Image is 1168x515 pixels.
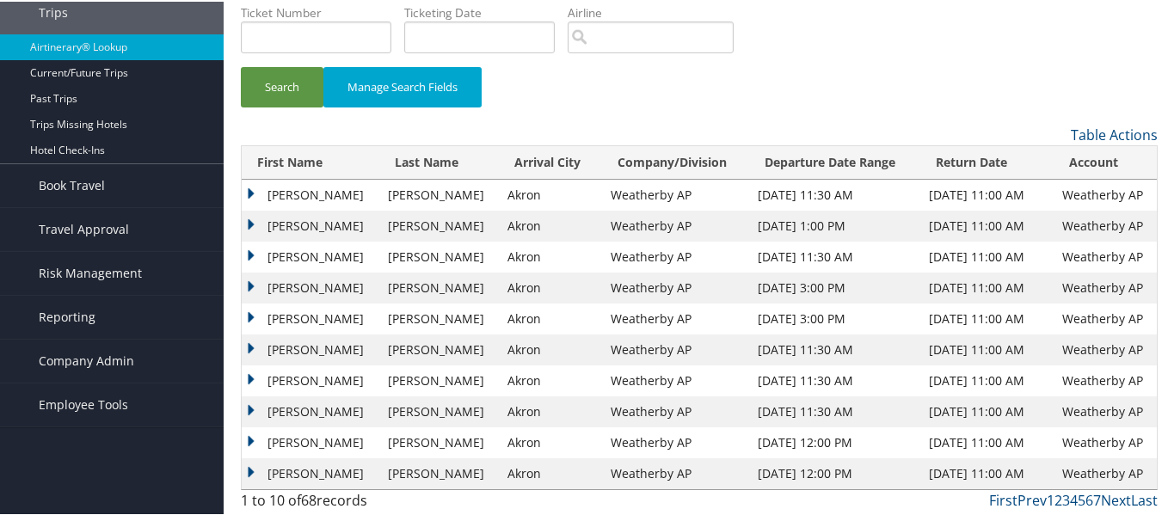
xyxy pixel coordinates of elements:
td: [DATE] 11:30 AM [750,333,920,364]
td: Weatherby AP [602,209,750,240]
td: Weatherby AP [602,457,750,487]
td: Weatherby AP [602,333,750,364]
td: [DATE] 11:30 AM [750,178,920,209]
td: [PERSON_NAME] [379,457,499,487]
td: [DATE] 11:00 AM [920,457,1054,487]
td: [PERSON_NAME] [379,426,499,457]
td: [DATE] 11:00 AM [920,178,1054,209]
td: [PERSON_NAME] [242,457,379,487]
td: [DATE] 11:00 AM [920,395,1054,426]
label: Ticket Number [241,3,404,20]
span: 68 [301,489,317,508]
td: Weatherby AP [1054,364,1157,395]
td: [PERSON_NAME] [242,178,379,209]
td: Weatherby AP [1054,333,1157,364]
td: [PERSON_NAME] [379,178,499,209]
td: [DATE] 11:00 AM [920,426,1054,457]
td: Weatherby AP [1054,240,1157,271]
td: Weatherby AP [1054,457,1157,487]
th: Company/Division [602,144,750,178]
a: First [989,489,1017,508]
td: Weatherby AP [602,271,750,302]
a: 4 [1070,489,1078,508]
td: [PERSON_NAME] [379,333,499,364]
td: Akron [499,178,601,209]
td: [DATE] 3:00 PM [750,271,920,302]
a: 2 [1054,489,1062,508]
td: [PERSON_NAME] [242,209,379,240]
th: Return Date: activate to sort column ascending [920,144,1054,178]
td: [DATE] 11:00 AM [920,364,1054,395]
td: Akron [499,426,601,457]
a: 6 [1085,489,1093,508]
td: [PERSON_NAME] [242,426,379,457]
span: Reporting [39,294,95,337]
a: 5 [1078,489,1085,508]
td: Weatherby AP [1054,178,1157,209]
label: Ticketing Date [404,3,568,20]
td: Weatherby AP [1054,426,1157,457]
td: [DATE] 11:30 AM [750,395,920,426]
a: 7 [1093,489,1101,508]
td: [PERSON_NAME] [242,271,379,302]
td: Weatherby AP [1054,271,1157,302]
td: [PERSON_NAME] [379,209,499,240]
td: Weatherby AP [602,302,750,333]
span: Company Admin [39,338,134,381]
td: [PERSON_NAME] [242,333,379,364]
span: Travel Approval [39,206,129,249]
td: [PERSON_NAME] [379,364,499,395]
td: Weatherby AP [602,426,750,457]
td: Weatherby AP [602,395,750,426]
td: [DATE] 11:30 AM [750,240,920,271]
td: Weatherby AP [1054,302,1157,333]
td: Weatherby AP [1054,209,1157,240]
th: Departure Date Range: activate to sort column ascending [750,144,920,178]
th: Last Name: activate to sort column ascending [379,144,499,178]
a: 1 [1047,489,1054,508]
label: Airline [568,3,747,20]
th: Arrival City: activate to sort column ascending [499,144,601,178]
td: Akron [499,457,601,487]
td: [DATE] 12:00 PM [750,457,920,487]
td: Akron [499,271,601,302]
td: [PERSON_NAME] [379,240,499,271]
th: Account: activate to sort column ascending [1054,144,1157,178]
button: Manage Search Fields [323,65,482,106]
td: Weatherby AP [602,240,750,271]
td: [PERSON_NAME] [379,395,499,426]
td: Akron [499,395,601,426]
td: Akron [499,333,601,364]
span: Employee Tools [39,382,128,425]
button: Search [241,65,323,106]
td: [DATE] 12:00 PM [750,426,920,457]
td: [PERSON_NAME] [379,302,499,333]
td: Weatherby AP [602,364,750,395]
span: Risk Management [39,250,142,293]
td: [PERSON_NAME] [242,240,379,271]
td: [DATE] 11:00 AM [920,209,1054,240]
td: [DATE] 3:00 PM [750,302,920,333]
a: 3 [1062,489,1070,508]
a: Prev [1017,489,1047,508]
a: Table Actions [1071,124,1158,143]
td: Akron [499,209,601,240]
td: [DATE] 11:00 AM [920,333,1054,364]
td: Akron [499,240,601,271]
td: [PERSON_NAME] [242,395,379,426]
td: [DATE] 11:00 AM [920,302,1054,333]
td: Akron [499,302,601,333]
td: [DATE] 11:30 AM [750,364,920,395]
td: Akron [499,364,601,395]
td: [PERSON_NAME] [242,364,379,395]
td: [DATE] 11:00 AM [920,240,1054,271]
td: [PERSON_NAME] [379,271,499,302]
td: [PERSON_NAME] [242,302,379,333]
td: Weatherby AP [602,178,750,209]
td: Weatherby AP [1054,395,1157,426]
td: [DATE] 11:00 AM [920,271,1054,302]
a: Last [1131,489,1158,508]
span: Book Travel [39,162,105,205]
td: [DATE] 1:00 PM [750,209,920,240]
a: Next [1101,489,1131,508]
